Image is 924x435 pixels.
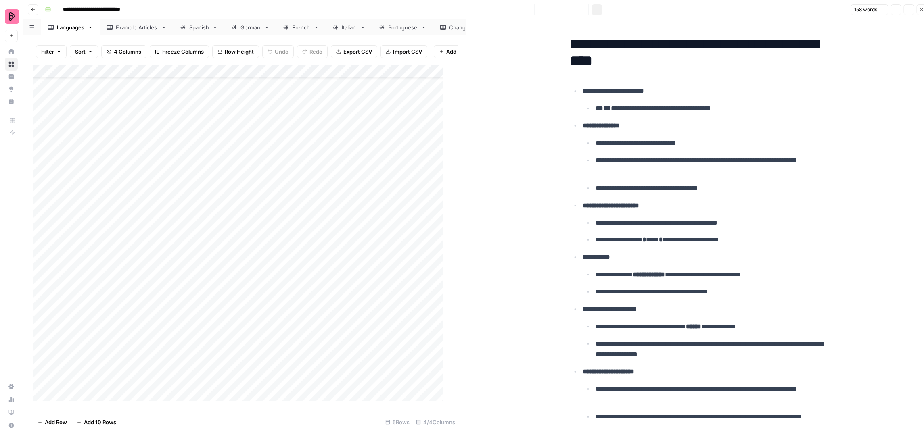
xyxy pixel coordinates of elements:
button: Sort [70,45,98,58]
a: Learning Hub [5,406,18,419]
div: Example Articles [116,23,158,31]
div: 5 Rows [382,416,413,429]
button: Filter [36,45,67,58]
button: Undo [262,45,294,58]
span: Sort [75,48,86,56]
button: Add Row [33,416,72,429]
a: Home [5,45,18,58]
a: Usage [5,393,18,406]
div: Portuguese [388,23,418,31]
a: Settings [5,380,18,393]
button: Freeze Columns [150,45,209,58]
div: Italian [342,23,357,31]
a: Your Data [5,95,18,108]
div: ChangeLog [449,23,478,31]
button: Add Column [434,45,483,58]
button: Row Height [212,45,259,58]
span: Redo [309,48,322,56]
a: Browse [5,58,18,71]
a: Insights [5,70,18,83]
div: Languages [57,23,84,31]
a: Example Articles [100,19,174,35]
span: Add 10 Rows [84,418,116,426]
span: Import CSV [393,48,422,56]
div: Spanish [189,23,209,31]
img: Preply Logo [5,9,19,24]
a: Languages [41,19,100,35]
span: Filter [41,48,54,56]
span: Export CSV [343,48,372,56]
a: ChangeLog [433,19,494,35]
a: German [225,19,276,35]
a: Opportunities [5,83,18,96]
button: 4 Columns [101,45,146,58]
span: 158 words [854,6,877,13]
div: German [240,23,261,31]
div: 4/4 Columns [413,416,458,429]
span: Add Row [45,418,67,426]
div: French [292,23,310,31]
button: Help + Support [5,419,18,432]
span: 4 Columns [114,48,141,56]
span: Row Height [225,48,254,56]
a: French [276,19,326,35]
button: Import CSV [380,45,427,58]
button: 158 words [851,4,888,15]
button: Add 10 Rows [72,416,121,429]
button: Redo [297,45,328,58]
button: Workspace: Preply [5,6,18,27]
span: Freeze Columns [162,48,204,56]
a: Portuguese [372,19,433,35]
a: Italian [326,19,372,35]
span: Add Column [446,48,477,56]
span: Undo [275,48,288,56]
button: Export CSV [331,45,377,58]
a: Spanish [174,19,225,35]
